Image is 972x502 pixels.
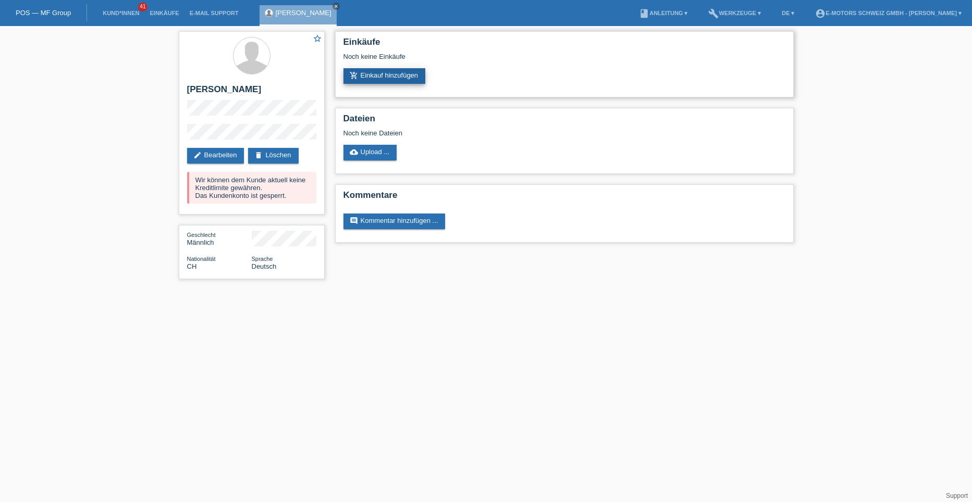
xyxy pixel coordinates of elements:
[187,256,216,262] span: Nationalität
[946,492,968,499] a: Support
[350,148,358,156] i: cloud_upload
[815,8,826,19] i: account_circle
[343,145,397,160] a: cloud_uploadUpload ...
[343,214,446,229] a: commentKommentar hinzufügen ...
[138,3,147,11] span: 41
[810,10,967,16] a: account_circleE-Motors Schweiz GmbH - [PERSON_NAME] ▾
[343,53,785,68] div: Noch keine Einkäufe
[276,9,331,17] a: [PERSON_NAME]
[350,71,358,80] i: add_shopping_cart
[184,10,244,16] a: E-Mail Support
[639,8,649,19] i: book
[313,34,322,43] i: star_border
[343,37,785,53] h2: Einkäufe
[313,34,322,45] a: star_border
[187,232,216,238] span: Geschlecht
[187,231,252,246] div: Männlich
[333,3,340,10] a: close
[252,262,277,270] span: Deutsch
[254,151,263,159] i: delete
[16,9,71,17] a: POS — MF Group
[703,10,766,16] a: buildWerkzeuge ▾
[634,10,693,16] a: bookAnleitung ▾
[97,10,144,16] a: Kund*innen
[252,256,273,262] span: Sprache
[343,68,426,84] a: add_shopping_cartEinkauf hinzufügen
[343,114,785,129] h2: Dateien
[334,4,339,9] i: close
[187,148,244,164] a: editBearbeiten
[350,217,358,225] i: comment
[187,84,316,100] h2: [PERSON_NAME]
[187,262,197,270] span: Schweiz
[248,148,298,164] a: deleteLöschen
[193,151,202,159] i: edit
[777,10,799,16] a: DE ▾
[187,172,316,204] div: Wir können dem Kunde aktuell keine Kreditlimite gewähren. Das Kundenkonto ist gesperrt.
[708,8,719,19] i: build
[144,10,184,16] a: Einkäufe
[343,190,785,206] h2: Kommentare
[343,129,662,137] div: Noch keine Dateien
